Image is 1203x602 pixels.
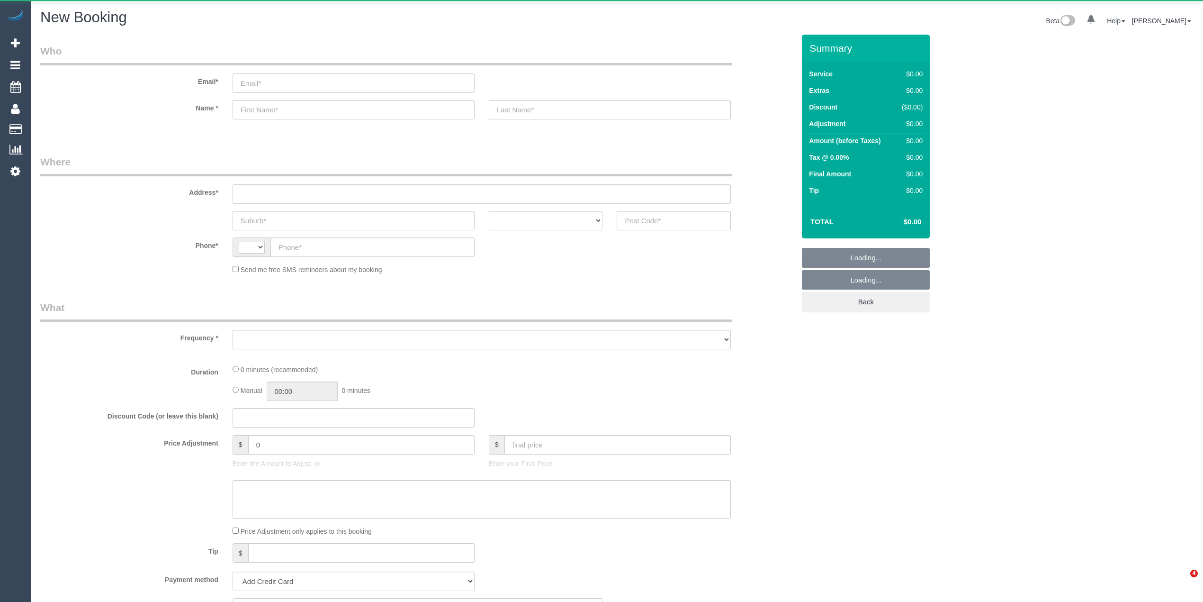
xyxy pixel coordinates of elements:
input: Suburb* [233,211,475,230]
div: $0.00 [898,86,923,95]
legend: Who [40,44,732,65]
span: 4 [1190,570,1198,577]
label: Tip [33,543,225,556]
label: Amount (before Taxes) [809,136,880,146]
div: ($0.00) [898,102,923,112]
img: New interface [1059,15,1075,27]
label: Extras [809,86,829,95]
label: Tax @ 0.00% [809,153,849,162]
label: Final Amount [809,169,851,179]
a: [PERSON_NAME] [1132,17,1191,25]
div: $0.00 [898,69,923,79]
span: 0 minutes (recommended) [241,366,318,374]
span: $ [489,435,504,455]
div: $0.00 [898,153,923,162]
input: Post Code* [617,211,731,230]
div: $0.00 [898,169,923,179]
div: $0.00 [898,186,923,195]
legend: Where [40,155,732,176]
label: Duration [33,364,225,377]
label: Discount [809,102,837,112]
div: $0.00 [898,119,923,128]
label: Name * [33,100,225,113]
a: Beta [1046,17,1076,25]
p: Enter the Amount to Adjust, or [233,459,475,468]
a: Help [1107,17,1125,25]
span: New Booking [40,9,127,26]
span: Manual [241,387,262,394]
label: Address* [33,184,225,197]
label: Adjustment [809,119,845,128]
span: $ [233,543,248,563]
span: 0 minutes [341,387,370,394]
label: Payment method [33,572,225,584]
legend: What [40,301,732,322]
a: Back [802,292,930,312]
strong: Total [810,218,834,226]
label: Frequency * [33,330,225,343]
input: Last Name* [489,100,731,119]
label: Phone* [33,237,225,250]
input: Email* [233,73,475,93]
input: Phone* [270,237,475,257]
label: Discount Code (or leave this blank) [33,408,225,421]
h3: Summary [809,43,925,54]
label: Tip [809,186,819,195]
span: $ [233,435,248,455]
p: Enter your Final Price [489,459,731,468]
iframe: Intercom live chat [1171,570,1194,593]
input: First Name* [233,100,475,119]
div: $0.00 [898,136,923,146]
label: Price Adjustment [33,435,225,448]
label: Service [809,69,833,79]
img: Automaid Logo [6,9,25,23]
label: Email* [33,73,225,86]
input: final price [504,435,731,455]
span: Send me free SMS reminders about my booking [241,266,382,274]
span: Price Adjustment only applies to this booking [241,528,372,535]
h4: $0.00 [875,218,921,226]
